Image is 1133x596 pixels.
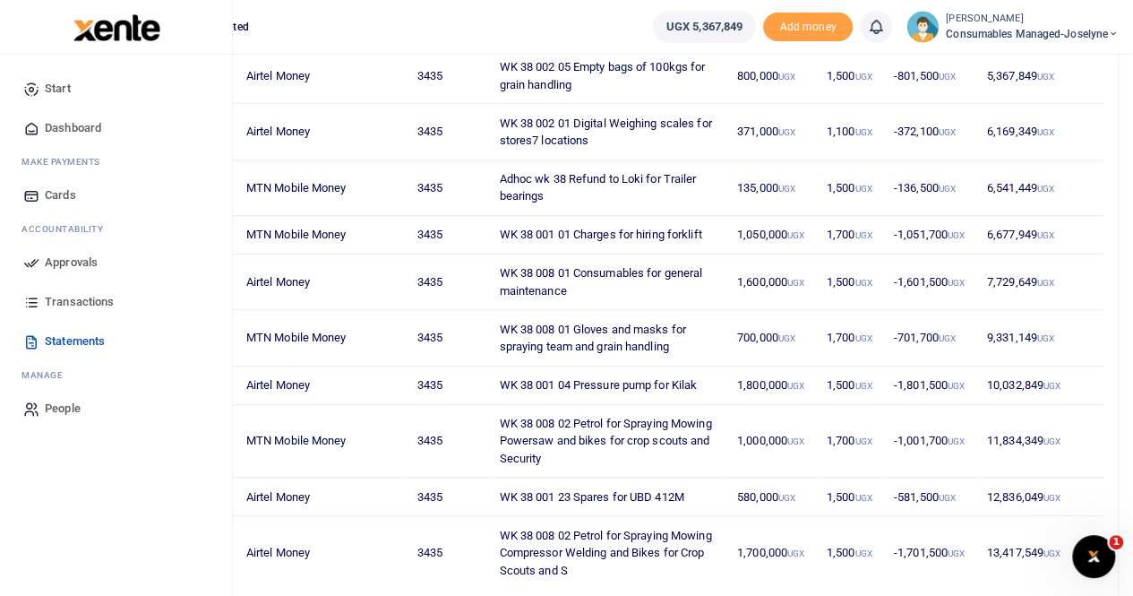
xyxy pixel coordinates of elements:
td: 1,500 [817,255,884,310]
td: WK 38 008 01 Gloves and masks for spraying team and grain handling [489,310,726,366]
td: 5,367,849 [977,48,1103,104]
small: UGX [948,548,965,558]
small: UGX [1043,548,1060,558]
a: Add money [763,19,853,32]
td: 1,700,000 [727,516,817,589]
li: Toup your wallet [763,13,853,42]
td: 12,836,049 [977,478,1103,516]
td: 3435 [407,160,489,216]
td: 580,000 [727,478,817,516]
td: WK 38 001 23 Spares for UBD 412M [489,478,726,516]
span: Add money [763,13,853,42]
small: UGX [854,184,871,194]
small: UGX [854,72,871,82]
small: UGX [939,493,956,503]
td: 1,100 [817,104,884,160]
td: 3435 [407,516,489,589]
td: 13,417,549 [977,516,1103,589]
td: 3435 [407,216,489,255]
td: WK 38 001 01 Charges for hiring forklift [489,216,726,255]
td: 3435 [407,48,489,104]
small: UGX [1037,72,1054,82]
small: UGX [787,230,804,240]
a: logo-small logo-large logo-large [72,20,160,33]
td: Airtel Money [236,367,408,405]
span: Approvals [45,254,98,272]
td: 3435 [407,310,489,366]
td: MTN Mobile Money [236,310,408,366]
small: [PERSON_NAME] [946,12,1119,27]
small: UGX [948,436,965,446]
td: 6,169,349 [977,104,1103,160]
small: UGX [939,333,956,343]
img: logo-large [73,14,160,41]
td: Airtel Money [236,516,408,589]
td: 9,331,149 [977,310,1103,366]
span: UGX 5,367,849 [666,18,742,36]
li: Ac [14,215,218,243]
td: 3435 [407,405,489,479]
td: 1,500 [817,367,884,405]
td: 6,541,449 [977,160,1103,216]
small: UGX [854,333,871,343]
td: 1,000,000 [727,405,817,479]
a: profile-user [PERSON_NAME] Consumables managed-Joselyne [906,11,1119,43]
td: 3435 [407,255,489,310]
td: Airtel Money [236,48,408,104]
small: UGX [854,278,871,288]
a: UGX 5,367,849 [653,11,756,43]
span: Dashboard [45,119,101,137]
td: -1,051,700 [884,216,977,255]
small: UGX [948,381,965,391]
small: UGX [1043,436,1060,446]
small: UGX [1043,493,1060,503]
li: M [14,148,218,176]
small: UGX [1037,127,1054,137]
td: -1,001,700 [884,405,977,479]
span: 1 [1109,535,1123,549]
td: -701,700 [884,310,977,366]
small: UGX [787,381,804,391]
small: UGX [1037,184,1054,194]
td: 1,500 [817,48,884,104]
small: UGX [787,436,804,446]
td: MTN Mobile Money [236,216,408,255]
small: UGX [854,127,871,137]
span: countability [35,222,103,236]
small: UGX [1037,278,1054,288]
small: UGX [854,548,871,558]
small: UGX [1037,230,1054,240]
span: People [45,400,81,418]
td: -1,601,500 [884,255,977,310]
small: UGX [939,72,956,82]
td: WK 38 001 04 Pressure pump for Kilak [489,367,726,405]
small: UGX [778,333,795,343]
small: UGX [1043,381,1060,391]
td: 135,000 [727,160,817,216]
a: Start [14,69,218,108]
small: UGX [854,230,871,240]
td: -372,100 [884,104,977,160]
small: UGX [854,436,871,446]
td: WK 38 002 05 Empty bags of 100kgs for grain handling [489,48,726,104]
span: Cards [45,186,76,204]
li: M [14,361,218,389]
small: UGX [1037,333,1054,343]
td: 1,700 [817,405,884,479]
a: Transactions [14,282,218,322]
small: UGX [787,548,804,558]
span: anage [30,368,64,382]
td: 3435 [407,367,489,405]
span: ake Payments [30,155,100,168]
td: 1,700 [817,310,884,366]
td: -1,701,500 [884,516,977,589]
small: UGX [939,184,956,194]
td: WK 38 008 02 Petrol for Spraying Mowing Powersaw and bikes for crop scouts and Security [489,405,726,479]
td: 1,800,000 [727,367,817,405]
td: 1,700 [817,216,884,255]
td: 1,500 [817,516,884,589]
td: 371,000 [727,104,817,160]
td: -1,801,500 [884,367,977,405]
td: 3435 [407,478,489,516]
td: -136,500 [884,160,977,216]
